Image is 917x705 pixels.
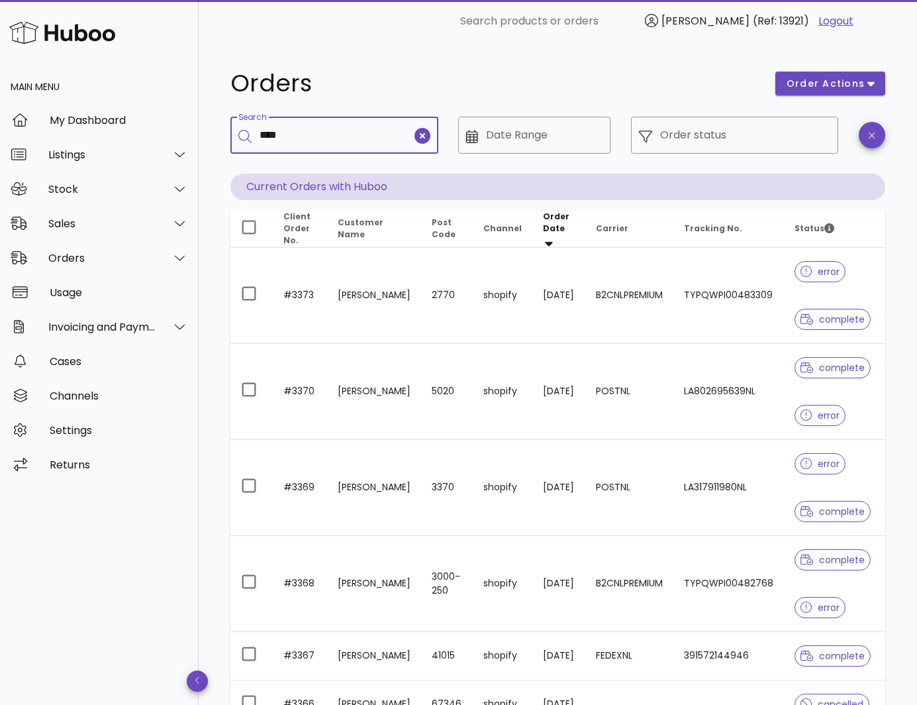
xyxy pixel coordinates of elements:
[273,440,327,536] td: #3369
[585,440,673,536] td: POSTNL
[673,211,784,248] th: Tracking No.
[673,632,784,680] td: 391572144946
[273,211,327,248] th: Client Order No.
[273,536,327,632] td: #3368
[48,183,156,195] div: Stock
[483,223,522,234] span: Channel
[283,211,311,246] span: Client Order No.
[421,344,473,440] td: 5020
[673,440,784,536] td: LA317911980NL
[50,459,188,471] div: Returns
[414,128,430,144] button: clear icon
[684,223,742,234] span: Tracking No.
[48,321,156,333] div: Invoicing and Payments
[48,252,156,264] div: Orders
[800,267,840,276] span: error
[585,211,673,248] th: Carrier
[338,217,383,240] span: Customer Name
[273,632,327,680] td: #3367
[50,114,188,127] div: My Dashboard
[238,113,266,123] label: Search
[327,248,421,344] td: [PERSON_NAME]
[784,211,885,248] th: Status
[532,211,585,248] th: Order Date: Sorted descending. Activate to remove sorting.
[473,248,532,344] td: shopify
[585,344,673,440] td: POSTNL
[795,223,834,234] span: Status
[50,286,188,299] div: Usage
[585,536,673,632] td: B2CNLPREMIUM
[753,13,809,28] span: (Ref: 13921)
[50,424,188,437] div: Settings
[532,632,585,680] td: [DATE]
[273,344,327,440] td: #3370
[596,223,628,234] span: Carrier
[473,440,532,536] td: shopify
[800,651,865,661] span: complete
[50,355,188,368] div: Cases
[327,440,421,536] td: [PERSON_NAME]
[532,536,585,632] td: [DATE]
[532,440,585,536] td: [DATE]
[800,459,840,468] span: error
[800,363,865,372] span: complete
[327,211,421,248] th: Customer Name
[818,13,853,29] a: Logout
[786,77,865,91] span: order actions
[800,315,865,324] span: complete
[473,536,532,632] td: shopify
[327,632,421,680] td: [PERSON_NAME]
[585,248,673,344] td: B2CNLPREMIUM
[327,536,421,632] td: [PERSON_NAME]
[532,248,585,344] td: [DATE]
[800,411,840,420] span: error
[273,248,327,344] td: #3373
[543,211,569,234] span: Order Date
[800,555,865,565] span: complete
[421,248,473,344] td: 2770
[50,390,188,402] div: Channels
[585,632,673,680] td: FEDEXNL
[432,217,456,240] span: Post Code
[421,632,473,680] td: 41015
[532,344,585,440] td: [DATE]
[230,72,759,95] h1: Orders
[327,344,421,440] td: [PERSON_NAME]
[673,344,784,440] td: LA802695639NL
[800,507,865,516] span: complete
[48,217,156,230] div: Sales
[673,248,784,344] td: TYPQWPI00483309
[775,72,885,95] button: order actions
[230,174,885,200] p: Current Orders with Huboo
[661,13,749,28] span: [PERSON_NAME]
[9,19,115,47] img: Huboo Logo
[473,344,532,440] td: shopify
[421,536,473,632] td: 3000-250
[800,603,840,612] span: error
[473,211,532,248] th: Channel
[421,211,473,248] th: Post Code
[421,440,473,536] td: 3370
[673,536,784,632] td: TYPQWPI00482768
[473,632,532,680] td: shopify
[48,148,156,161] div: Listings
